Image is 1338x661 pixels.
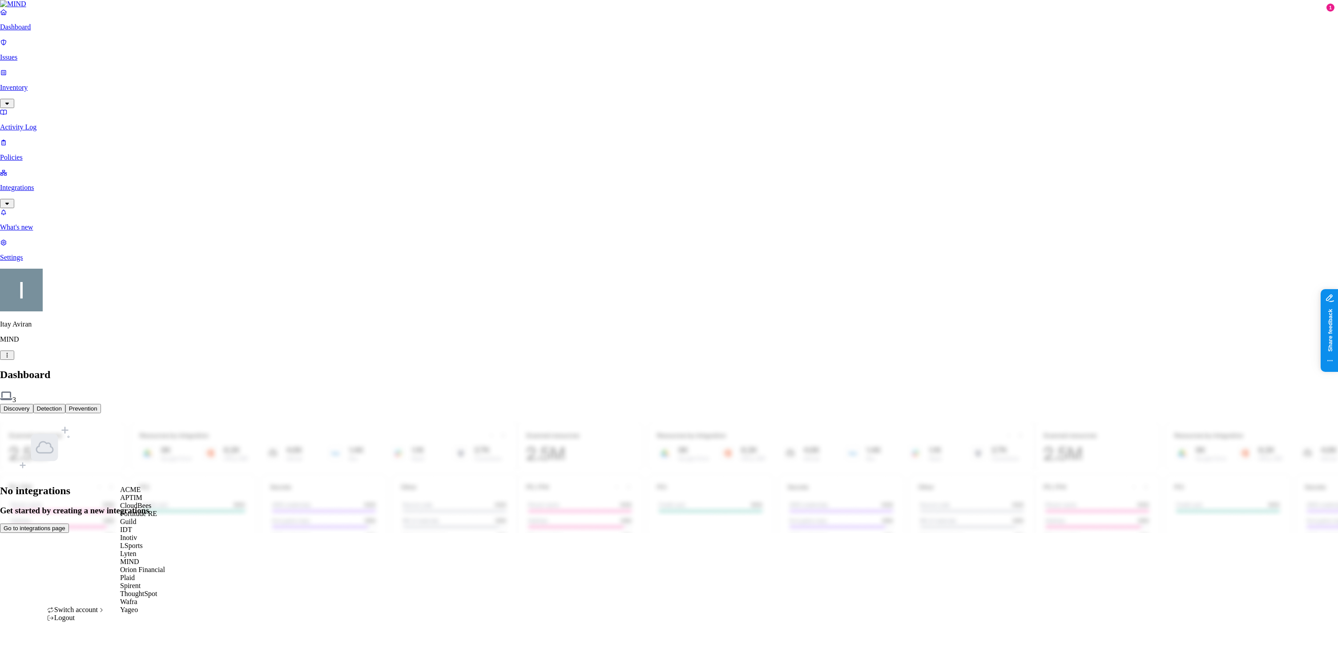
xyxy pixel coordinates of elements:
span: ACME [120,486,141,493]
span: Plaid [120,574,135,581]
span: Lyten [120,550,136,557]
span: Yageo [120,606,138,613]
div: Logout [47,614,105,622]
span: APTIM [120,494,142,501]
span: Wafra [120,598,137,605]
span: Orion Financial [120,566,165,573]
span: Fortitude RE [120,510,157,517]
span: Inotiv [120,534,137,541]
span: ThoughtSpot [120,590,157,597]
span: MIND [120,558,139,565]
span: Guild [120,518,136,525]
span: Spirent [120,582,141,589]
span: CloudBees [120,502,151,509]
span: LSports [120,542,143,549]
span: IDT [120,526,132,533]
span: Switch account [54,606,98,613]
